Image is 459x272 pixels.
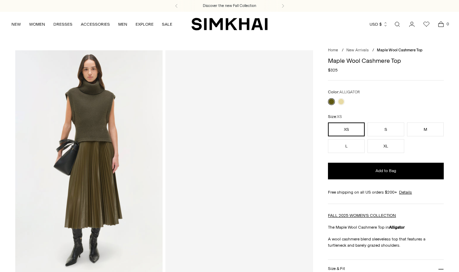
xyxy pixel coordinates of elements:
[372,48,374,53] div: /
[53,17,72,32] a: DRESSES
[337,114,342,119] span: XS
[81,17,110,32] a: ACCESSORIES
[328,122,365,136] button: XS
[375,168,396,174] span: Add to Bag
[328,48,444,53] nav: breadcrumbs
[136,17,154,32] a: EXPLORE
[377,48,423,52] span: Maple Wool Cashmere Top
[328,163,444,179] button: Add to Bag
[328,213,396,218] a: FALL 2025 WOMEN'S COLLECTION
[162,17,172,32] a: SALE
[11,17,21,32] a: NEW
[339,90,360,94] span: ALLIGATOR
[328,58,444,64] h1: Maple Wool Cashmere Top
[328,139,365,153] button: L
[328,224,444,230] p: The Maple Wool Cashmere Top in
[29,17,45,32] a: WOMEN
[405,17,419,31] a: Go to the account page
[328,189,444,195] div: Free shipping on all US orders $200+
[370,17,388,32] button: USD $
[407,122,444,136] button: M
[389,225,405,230] strong: Alligator
[328,266,345,271] h3: Size & Fit
[191,17,268,31] a: SIMKHAI
[346,48,369,52] a: New Arrivals
[367,122,404,136] button: S
[390,17,404,31] a: Open search modal
[434,17,448,31] a: Open cart modal
[419,17,433,31] a: Wishlist
[203,3,256,9] a: Discover the new Fall Collection
[328,48,338,52] a: Home
[118,17,127,32] a: MEN
[15,50,163,272] img: Maple Wool Cashmere Top
[399,189,412,195] a: Details
[328,67,338,73] span: $325
[328,89,360,95] label: Color:
[444,21,451,27] span: 0
[165,50,313,272] a: Maple Wool Cashmere Top
[328,113,342,120] label: Size:
[367,139,404,153] button: XL
[328,236,444,248] p: A wool cashmere blend sleeveless top that features a turtleneck and barely grazed shoulders.
[342,48,344,53] div: /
